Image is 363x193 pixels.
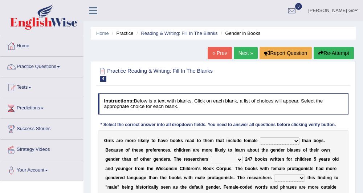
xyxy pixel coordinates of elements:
[207,138,210,143] b: e
[149,157,151,162] b: r
[229,166,232,171] b: s
[168,157,170,162] b: s
[118,148,121,153] b: s
[143,157,144,162] b: t
[219,166,222,171] b: o
[314,47,354,59] button: Re-Attempt
[288,157,290,162] b: o
[118,157,120,162] b: r
[316,148,317,153] b: i
[265,148,268,153] b: e
[185,157,188,162] b: e
[109,148,111,153] b: e
[305,157,306,162] b: r
[234,47,258,59] a: Next »
[125,138,129,143] b: m
[306,138,309,143] b: a
[156,157,159,162] b: e
[136,166,138,171] b: r
[273,148,276,153] b: e
[238,148,241,153] b: a
[108,166,110,171] b: n
[220,138,223,143] b: a
[104,98,134,104] b: Instructions:
[181,148,184,153] b: d
[287,148,290,153] b: b
[188,157,191,162] b: s
[236,138,239,143] b: d
[100,76,107,82] span: 4
[250,148,252,153] b: b
[275,157,276,162] b: i
[203,166,206,171] b: B
[126,157,129,162] b: a
[151,166,154,171] b: e
[235,166,237,171] b: T
[260,157,262,162] b: o
[309,138,311,143] b: n
[146,148,148,153] b: p
[219,30,260,37] li: Gender in Books
[306,148,307,153] b: f
[278,157,279,162] b: t
[302,138,303,143] b: t
[192,138,194,143] b: d
[248,166,250,171] b: o
[166,148,168,153] b: e
[0,119,83,137] a: Success Stories
[176,157,179,162] b: h
[158,148,160,153] b: e
[0,160,83,178] a: Your Account
[123,157,126,162] b: h
[270,148,273,153] b: g
[265,157,268,162] b: s
[222,148,223,153] b: l
[234,148,236,153] b: l
[321,157,323,162] b: e
[123,166,126,171] b: n
[326,157,328,162] b: r
[301,157,302,162] b: l
[134,138,136,143] b: e
[216,166,220,171] b: C
[335,157,336,162] b: l
[147,166,148,171] b: t
[115,166,118,171] b: y
[281,157,284,162] b: n
[311,148,314,153] b: h
[144,157,147,162] b: h
[138,148,141,153] b: s
[197,148,200,153] b: e
[295,157,297,162] b: c
[223,138,224,143] b: t
[245,138,248,143] b: e
[153,138,155,143] b: o
[98,122,339,129] div: * Select the correct answer into all dropdown fields. You need to answer all questions before cli...
[143,138,146,143] b: e
[107,138,109,143] b: i
[206,148,208,153] b: o
[121,148,123,153] b: e
[195,166,197,171] b: n
[111,138,114,143] b: s
[228,138,230,143] b: n
[185,166,187,171] b: i
[293,148,296,153] b: s
[236,148,238,153] b: e
[202,157,204,162] b: e
[163,138,166,143] b: v
[263,148,265,153] b: h
[323,157,326,162] b: a
[242,148,245,153] b: n
[98,67,253,82] h2: Practice Reading & Writing: Fill In The Blanks
[209,166,211,171] b: o
[175,138,178,143] b: o
[110,30,133,37] li: Practice
[136,148,139,153] b: e
[256,166,258,171] b: s
[128,148,130,153] b: f
[306,157,309,162] b: e
[286,157,288,162] b: f
[164,157,166,162] b: e
[203,138,205,143] b: t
